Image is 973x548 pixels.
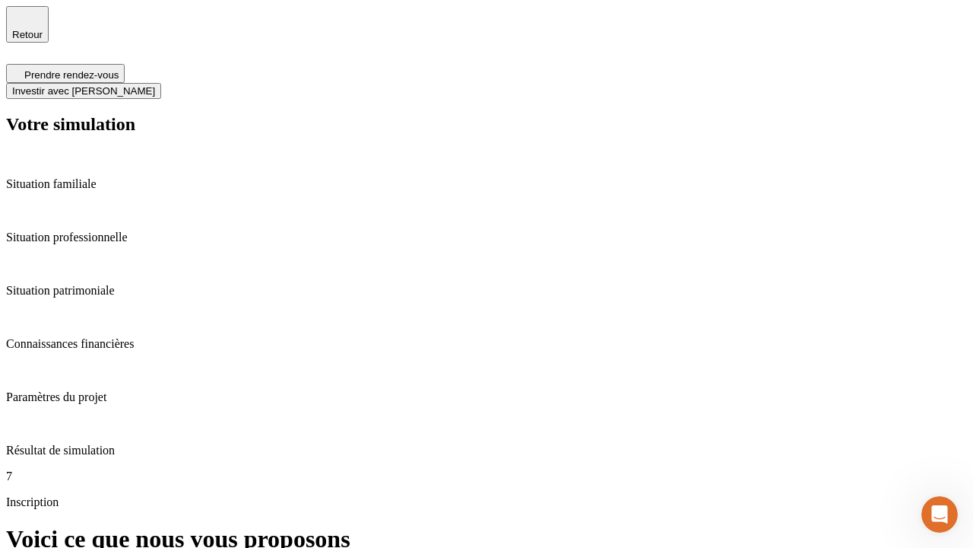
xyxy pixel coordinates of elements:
[6,470,967,483] p: 7
[6,114,967,135] h2: Votre simulation
[6,495,967,509] p: Inscription
[12,85,155,97] span: Investir avec [PERSON_NAME]
[6,231,967,244] p: Situation professionnelle
[6,444,967,457] p: Résultat de simulation
[12,29,43,40] span: Retour
[6,64,125,83] button: Prendre rendez-vous
[6,177,967,191] p: Situation familiale
[24,69,119,81] span: Prendre rendez-vous
[6,284,967,298] p: Situation patrimoniale
[6,6,49,43] button: Retour
[6,337,967,351] p: Connaissances financières
[6,83,161,99] button: Investir avec [PERSON_NAME]
[921,496,958,533] iframe: Intercom live chat
[6,390,967,404] p: Paramètres du projet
